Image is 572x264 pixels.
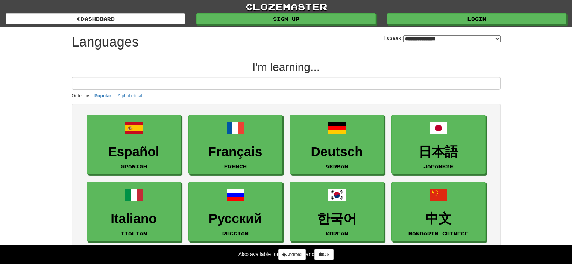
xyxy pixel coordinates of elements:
small: Russian [222,231,249,236]
select: I speak: [403,35,501,42]
a: ItalianoItalian [87,182,181,241]
h3: Italiano [91,211,177,226]
h1: Languages [72,35,139,50]
h3: Русский [193,211,278,226]
small: Spanish [121,164,147,169]
a: Android [278,249,305,260]
a: DeutschGerman [290,115,384,175]
a: 中文Mandarin Chinese [391,182,486,241]
a: РусскийRussian [188,182,282,241]
small: Italian [121,231,147,236]
small: Order by: [72,93,91,98]
a: Login [387,13,566,24]
a: iOS [314,249,334,260]
button: Popular [92,92,114,100]
a: 한국어Korean [290,182,384,241]
h3: Español [91,145,177,159]
small: Mandarin Chinese [408,231,469,236]
a: EspañolSpanish [87,115,181,175]
h2: I'm learning... [72,61,501,73]
small: German [326,164,348,169]
h3: 한국어 [294,211,380,226]
h3: Deutsch [294,145,380,159]
a: FrançaisFrench [188,115,282,175]
a: Sign up [196,13,376,24]
small: Japanese [423,164,454,169]
h3: 日本語 [396,145,481,159]
label: I speak: [383,35,500,42]
h3: Français [193,145,278,159]
h3: 中文 [396,211,481,226]
small: Korean [326,231,348,236]
a: 日本語Japanese [391,115,486,175]
small: French [224,164,247,169]
button: Alphabetical [115,92,144,100]
a: dashboard [6,13,185,24]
